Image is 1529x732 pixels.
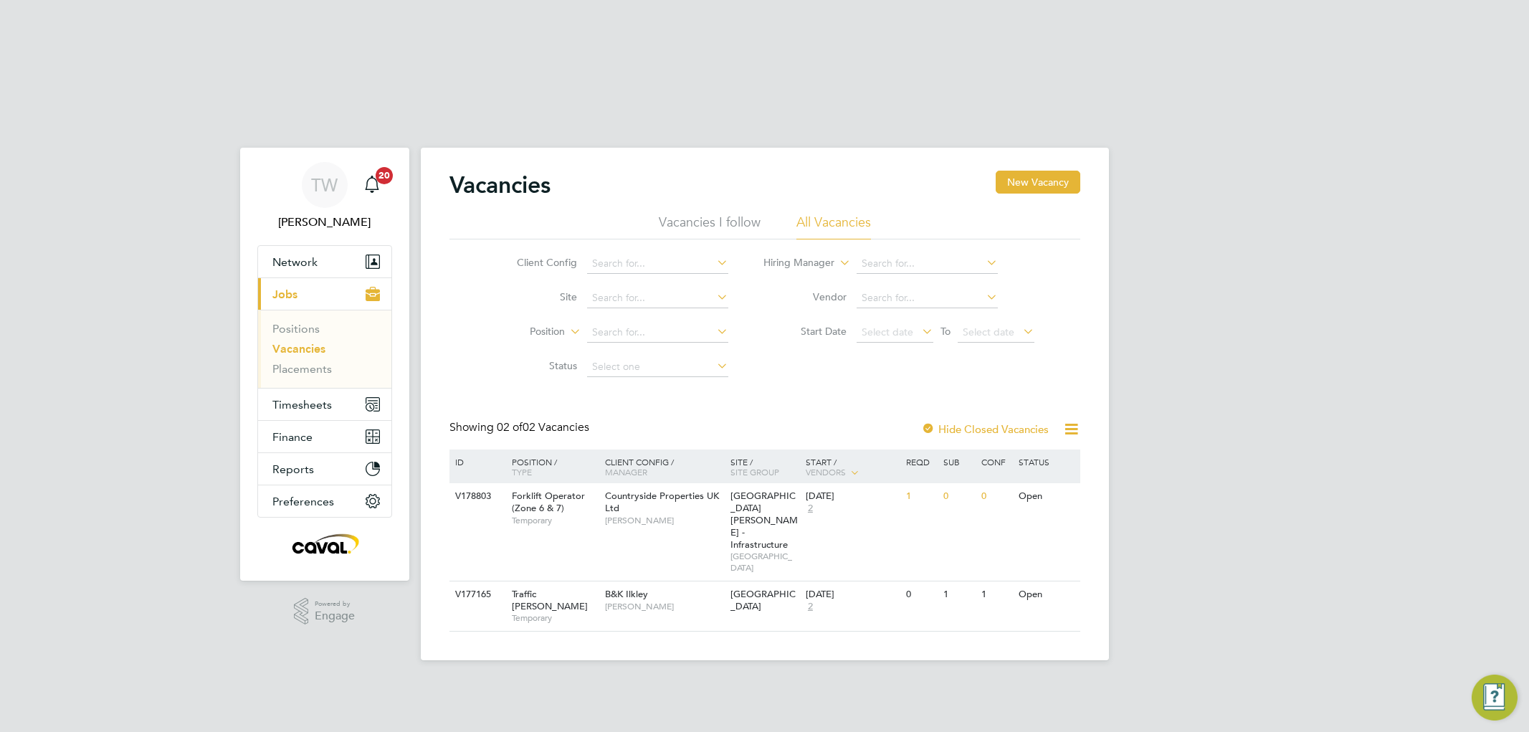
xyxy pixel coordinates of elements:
input: Search for... [587,254,728,274]
label: Start Date [764,325,847,338]
span: 2 [806,503,815,515]
span: TW [311,176,338,194]
span: Traffic [PERSON_NAME] [512,588,588,612]
button: Jobs [258,278,391,310]
div: 0 [902,581,940,608]
div: [DATE] [806,490,899,503]
span: [PERSON_NAME] [605,515,723,526]
span: Forklift Operator (Zone 6 & 7) [512,490,585,514]
span: Network [272,255,318,269]
div: Client Config / [601,450,727,484]
label: Status [495,359,577,372]
span: Select date [963,325,1014,338]
div: Conf [978,450,1015,474]
div: Showing [449,420,592,435]
span: 02 of [497,420,523,434]
label: Vendor [764,290,847,303]
span: [PERSON_NAME] [605,601,723,612]
span: Preferences [272,495,334,508]
span: Engage [315,610,355,622]
label: Position [482,325,565,339]
span: 02 Vacancies [497,420,589,434]
div: 0 [978,483,1015,510]
div: 0 [940,483,977,510]
li: All Vacancies [796,214,871,239]
span: [GEOGRAPHIC_DATA][PERSON_NAME] - Infrastructure [730,490,798,551]
span: Finance [272,430,313,444]
div: Sub [940,450,977,474]
button: Preferences [258,485,391,517]
label: Hiring Manager [752,256,834,270]
li: Vacancies I follow [659,214,761,239]
div: 1 [940,581,977,608]
span: Type [512,466,532,477]
span: Timesheets [272,398,332,412]
div: Reqd [902,450,940,474]
div: Start / [802,450,902,485]
img: caval-logo-retina.png [288,532,360,555]
div: Open [1015,483,1077,510]
div: ID [452,450,502,474]
nav: Main navigation [240,148,409,581]
div: Status [1015,450,1077,474]
div: 1 [978,581,1015,608]
span: Temporary [512,515,598,526]
input: Search for... [587,323,728,343]
span: Vendors [806,466,846,477]
label: Site [495,290,577,303]
a: Powered byEngage [294,598,355,625]
span: Countryside Properties UK Ltd [605,490,719,514]
label: Hide Closed Vacancies [921,422,1049,436]
div: Position / [501,450,601,484]
label: Client Config [495,256,577,269]
span: B&K Ilkley [605,588,648,600]
a: Vacancies [272,342,325,356]
button: Finance [258,421,391,452]
span: Select date [862,325,913,338]
span: Tim Wells [257,214,392,231]
button: New Vacancy [996,171,1080,194]
div: Jobs [258,310,391,388]
div: V177165 [452,581,502,608]
span: 2 [806,601,815,613]
button: Engage Resource Center [1472,675,1518,721]
span: 20 [376,167,393,184]
span: Reports [272,462,314,476]
span: Manager [605,466,647,477]
h2: Vacancies [449,171,551,199]
button: Network [258,246,391,277]
a: Positions [272,322,320,336]
span: Powered by [315,598,355,610]
span: [GEOGRAPHIC_DATA] [730,588,796,612]
span: [GEOGRAPHIC_DATA] [730,551,799,573]
span: Temporary [512,612,598,624]
a: Placements [272,362,332,376]
div: [DATE] [806,589,899,601]
button: Timesheets [258,389,391,420]
span: Jobs [272,287,297,301]
input: Search for... [857,288,998,308]
input: Select one [587,357,728,377]
a: Go to home page [257,532,392,555]
span: Site Group [730,466,779,477]
input: Search for... [587,288,728,308]
span: To [936,322,955,341]
a: TW[PERSON_NAME] [257,162,392,231]
div: Open [1015,581,1077,608]
div: 1 [902,483,940,510]
div: Site / [727,450,802,484]
div: V178803 [452,483,502,510]
input: Search for... [857,254,998,274]
button: Reports [258,453,391,485]
a: 20 [358,162,386,208]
